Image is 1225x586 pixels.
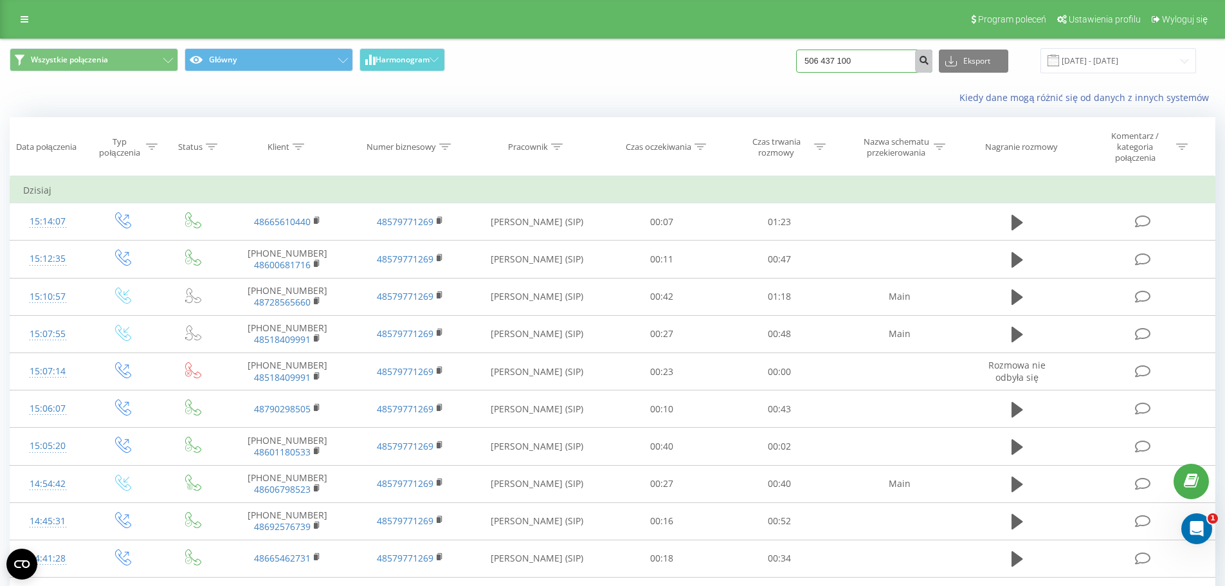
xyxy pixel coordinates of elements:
[254,552,311,564] a: 48665462731
[226,428,349,465] td: [PHONE_NUMBER]
[10,178,1215,203] td: Dzisiaj
[1098,131,1173,163] div: Komentarz / kategoria połączenia
[226,353,349,390] td: [PHONE_NUMBER]
[721,428,839,465] td: 00:02
[10,48,178,71] button: Wszystkie połączenia
[377,290,433,302] a: 48579771269
[626,142,691,152] div: Czas oczekiwania
[603,241,721,278] td: 00:11
[959,91,1215,104] a: Kiedy dane mogą różnić się od danych z innych systemów
[377,327,433,340] a: 48579771269
[254,446,311,458] a: 48601180533
[254,483,311,495] a: 48606798523
[721,278,839,315] td: 01:18
[226,241,349,278] td: [PHONE_NUMBER]
[377,365,433,378] a: 48579771269
[721,203,839,241] td: 01:23
[838,465,960,502] td: Main
[23,396,73,421] div: 15:06:07
[226,278,349,315] td: [PHONE_NUMBER]
[721,390,839,428] td: 00:43
[367,142,436,152] div: Numer biznesowy
[268,142,289,152] div: Klient
[23,322,73,347] div: 15:07:55
[254,259,311,271] a: 48600681716
[603,315,721,353] td: 00:27
[377,515,433,527] a: 48579771269
[377,440,433,452] a: 48579771269
[16,142,77,152] div: Data połączenia
[377,477,433,490] a: 48579771269
[254,333,311,345] a: 48518409991
[23,472,73,497] div: 14:54:42
[96,136,142,158] div: Typ połączenia
[471,315,603,353] td: [PERSON_NAME] (SIP)
[508,142,548,152] div: Pracownik
[721,353,839,390] td: 00:00
[471,502,603,540] td: [PERSON_NAME] (SIP)
[978,14,1046,24] span: Program poleceń
[721,502,839,540] td: 00:52
[471,203,603,241] td: [PERSON_NAME] (SIP)
[939,50,1008,73] button: Eksport
[471,428,603,465] td: [PERSON_NAME] (SIP)
[471,465,603,502] td: [PERSON_NAME] (SIP)
[377,253,433,265] a: 48579771269
[377,552,433,564] a: 48579771269
[377,403,433,415] a: 48579771269
[471,390,603,428] td: [PERSON_NAME] (SIP)
[721,315,839,353] td: 00:48
[23,434,73,459] div: 15:05:20
[23,509,73,534] div: 14:45:31
[226,465,349,502] td: [PHONE_NUMBER]
[838,315,960,353] td: Main
[603,203,721,241] td: 00:07
[985,142,1058,152] div: Nagranie rozmowy
[23,546,73,571] div: 14:41:28
[988,359,1046,383] span: Rozmowa nie odbyła się
[603,465,721,502] td: 00:27
[471,353,603,390] td: [PERSON_NAME] (SIP)
[471,241,603,278] td: [PERSON_NAME] (SIP)
[603,353,721,390] td: 00:23
[23,359,73,384] div: 15:07:14
[254,296,311,308] a: 48728565660
[862,136,930,158] div: Nazwa schematu przekierowania
[254,371,311,383] a: 48518409991
[226,502,349,540] td: [PHONE_NUMBER]
[721,465,839,502] td: 00:40
[1208,513,1218,524] span: 1
[254,403,311,415] a: 48790298505
[377,215,433,228] a: 48579771269
[603,502,721,540] td: 00:16
[471,540,603,577] td: [PERSON_NAME] (SIP)
[254,215,311,228] a: 48665610440
[185,48,353,71] button: Główny
[178,142,203,152] div: Status
[31,55,108,65] span: Wszystkie połączenia
[471,278,603,315] td: [PERSON_NAME] (SIP)
[1181,513,1212,544] iframe: Intercom live chat
[721,241,839,278] td: 00:47
[359,48,445,71] button: Harmonogram
[1069,14,1141,24] span: Ustawienia profilu
[603,390,721,428] td: 00:10
[742,136,811,158] div: Czas trwania rozmowy
[226,315,349,353] td: [PHONE_NUMBER]
[721,540,839,577] td: 00:34
[796,50,932,73] input: Wyszukiwanie według numeru
[603,540,721,577] td: 00:18
[1162,14,1208,24] span: Wyloguj się
[603,278,721,315] td: 00:42
[23,284,73,309] div: 15:10:57
[6,549,37,580] button: Open CMP widget
[23,246,73,271] div: 15:12:35
[376,55,430,64] span: Harmonogram
[254,520,311,533] a: 48692576739
[838,278,960,315] td: Main
[603,428,721,465] td: 00:40
[23,209,73,234] div: 15:14:07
